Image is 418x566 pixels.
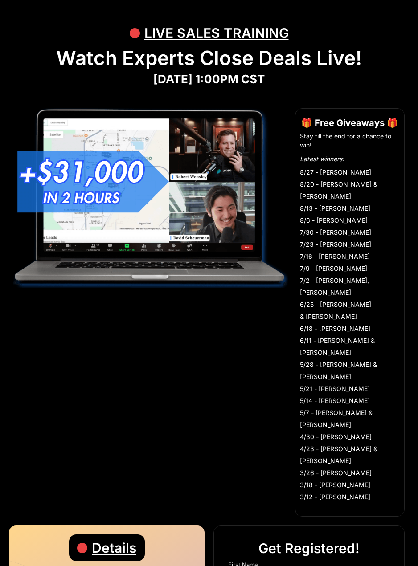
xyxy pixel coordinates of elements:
[92,534,136,561] div: Details
[300,166,400,503] li: 8/27 - [PERSON_NAME] 8/20 - [PERSON_NAME] & [PERSON_NAME] 8/13 - [PERSON_NAME] 8/6 - [PERSON_NAME...
[300,155,344,163] em: Latest winners:
[258,535,360,562] div: Get Registered!
[300,132,400,150] li: Stay till the end for a chance to win!
[144,20,289,46] div: LIVE SALES TRAINING
[301,118,398,128] strong: 🎁 Free Giveaways 🎁
[153,72,265,86] strong: [DATE] 1:00PM CST
[9,46,409,70] h1: Watch Experts Close Deals Live!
